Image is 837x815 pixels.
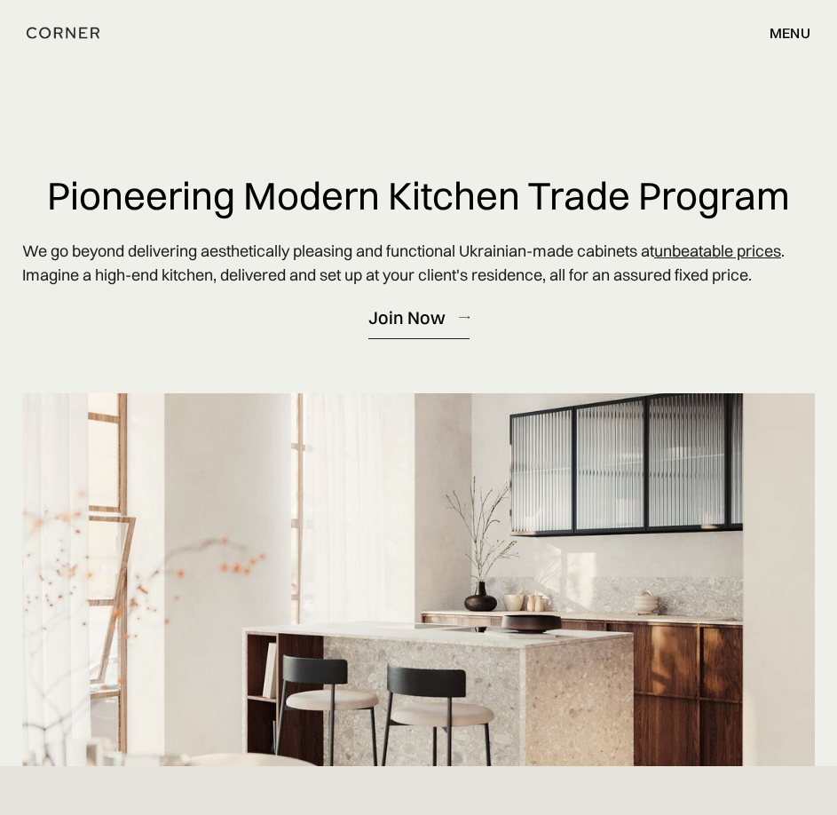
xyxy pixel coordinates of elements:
p: We go beyond delivering aesthetically pleasing and functional Ukrainian-made cabinets at . Imagin... [22,239,815,287]
div: Join Now [368,305,446,329]
a: Join Now [368,296,470,339]
h1: Pioneering Modern Kitchen Trade Program [47,175,790,217]
a: unbeatable prices [654,241,781,261]
div: menu [752,18,810,48]
a: home [27,21,149,44]
div: menu [770,26,810,40]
